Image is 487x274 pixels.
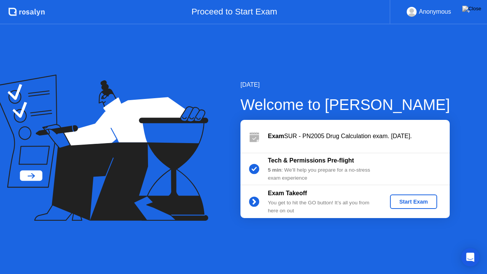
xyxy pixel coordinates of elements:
[461,248,479,266] div: Open Intercom Messenger
[462,6,481,12] img: Close
[240,80,450,89] div: [DATE]
[268,133,284,139] b: Exam
[268,167,282,173] b: 5 min
[240,93,450,116] div: Welcome to [PERSON_NAME]
[268,132,450,141] div: SUR - PN2005 Drug Calculation exam. [DATE].
[419,7,451,17] div: Anonymous
[268,157,354,164] b: Tech & Permissions Pre-flight
[268,166,377,182] div: : We’ll help you prepare for a no-stress exam experience
[390,194,437,209] button: Start Exam
[268,190,307,196] b: Exam Takeoff
[268,199,377,215] div: You get to hit the GO button! It’s all you from here on out
[393,199,434,205] div: Start Exam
